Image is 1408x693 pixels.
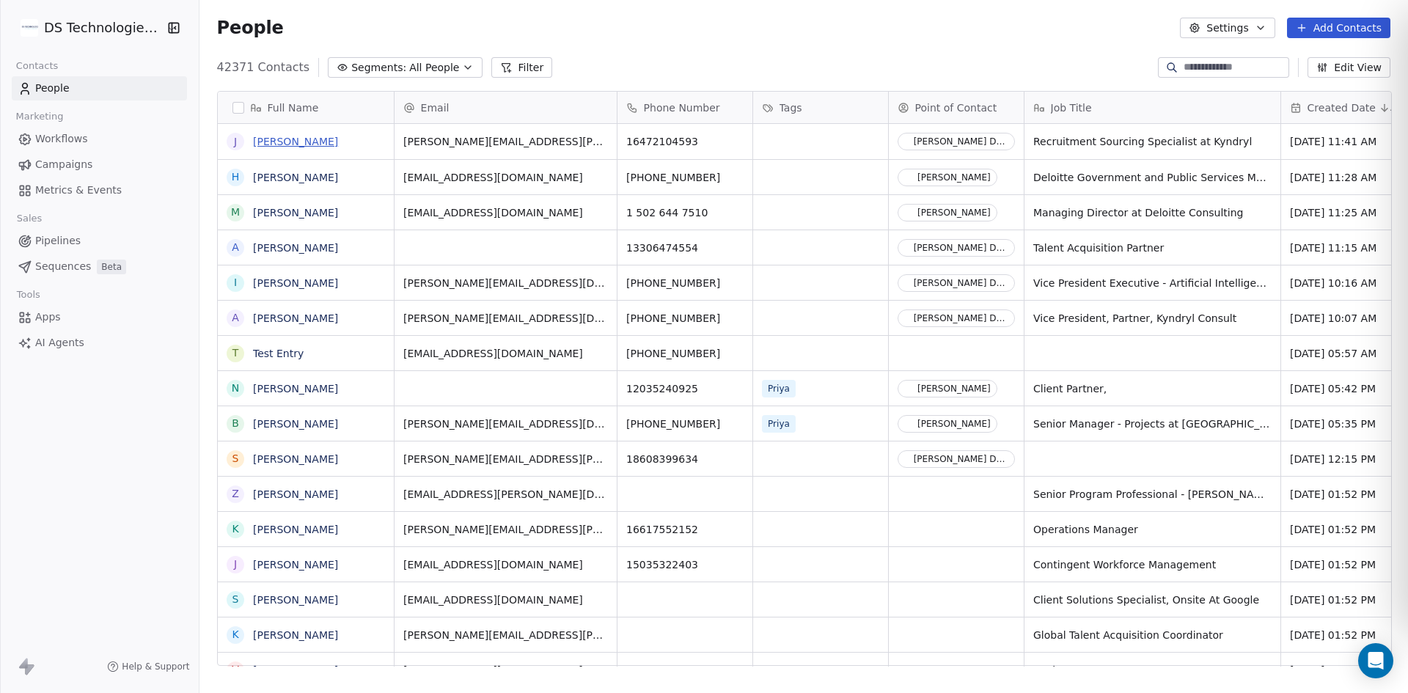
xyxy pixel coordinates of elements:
span: [EMAIL_ADDRESS][PERSON_NAME][DOMAIN_NAME] [403,487,608,502]
button: Edit View [1308,57,1390,78]
div: Open Intercom Messenger [1358,643,1393,678]
span: [DATE] 11:25 AM [1290,205,1407,220]
span: [DATE] 05:42 PM [1290,381,1407,396]
a: [PERSON_NAME] [253,207,338,219]
span: Priya [762,415,796,433]
div: Phone Number [617,92,752,123]
button: Filter [491,57,552,78]
span: DS Technologies Inc [44,18,163,37]
span: Recruitment Sourcing Specialist at Kyndryl [1033,134,1272,149]
span: AI Agents [35,335,84,351]
a: People [12,76,187,100]
a: [PERSON_NAME] [253,383,338,395]
span: Job Title [1051,100,1092,115]
div: [PERSON_NAME] [917,208,991,218]
span: [EMAIL_ADDRESS][DOMAIN_NAME] [403,346,608,361]
div: T [232,345,238,361]
span: 13306474554 [626,241,744,255]
div: H [231,169,239,185]
a: Apps [12,305,187,329]
span: [DATE] 12:15 PM [1290,452,1407,466]
a: [PERSON_NAME] [253,277,338,289]
span: Metrics & Events [35,183,122,198]
span: 12035240925 [626,381,744,396]
a: [PERSON_NAME] [253,242,338,254]
span: [EMAIL_ADDRESS][DOMAIN_NAME] [403,593,608,607]
span: Senior Human Resource Manager [1033,663,1272,678]
span: [PHONE_NUMBER] [626,311,744,326]
a: Help & Support [107,661,189,672]
span: Campaigns [35,157,92,172]
div: [PERSON_NAME] Darbasthu [913,278,1008,288]
div: A [232,240,239,255]
a: [PERSON_NAME] [253,172,338,183]
a: SequencesBeta [12,254,187,279]
span: Sales [10,208,48,230]
span: Client Solutions Specialist, Onsite At Google [1033,593,1272,607]
div: B [232,416,239,431]
div: Point of Contact [889,92,1024,123]
a: Test Entry [253,348,304,359]
span: Vice President, Partner, Kyndryl Consult [1033,311,1272,326]
span: [DATE] 10:16 AM [1290,276,1407,290]
span: Sequences [35,259,91,274]
a: [PERSON_NAME] [253,664,338,676]
a: AI Agents [12,331,187,355]
div: S [232,451,238,466]
span: Apps [35,309,61,325]
span: Phone Number [644,100,720,115]
span: [DATE] 01:52 PM [1290,487,1407,502]
span: [DATE] 01:52 PM [1290,557,1407,572]
div: V [232,662,239,678]
span: [PERSON_NAME][EMAIL_ADDRESS][PERSON_NAME][DOMAIN_NAME] [403,522,608,537]
span: [DATE] 01:52 PM [1290,593,1407,607]
div: [PERSON_NAME] Darbasthu [913,313,1008,323]
span: Segments: [351,60,406,76]
span: Operations Manager [1033,522,1272,537]
div: Email [395,92,617,123]
span: [PERSON_NAME][EMAIL_ADDRESS][PERSON_NAME][DOMAIN_NAME] [403,134,608,149]
span: Client Partner, [1033,381,1272,396]
span: Contingent Workforce Management [1033,557,1272,572]
a: [PERSON_NAME] [253,559,338,571]
a: [PERSON_NAME] [253,136,338,147]
div: K [232,521,238,537]
span: [DATE] 01:52 PM [1290,663,1407,678]
div: J [233,557,236,572]
span: Tags [780,100,802,115]
a: Campaigns [12,153,187,177]
span: [EMAIL_ADDRESS][DOMAIN_NAME] [403,170,608,185]
span: [PERSON_NAME][EMAIL_ADDRESS][DOMAIN_NAME] [403,417,608,431]
span: [DATE] 01:52 PM [1290,628,1407,642]
span: Point of Contact [915,100,997,115]
span: Deloitte Government and Public Services Managing Director [1033,170,1272,185]
a: [PERSON_NAME] [253,312,338,324]
div: Z [232,486,239,502]
span: Senior Program Professional - [PERSON_NAME] [1033,487,1272,502]
span: People [217,17,284,39]
div: S [232,592,238,607]
span: [EMAIL_ADDRESS][DOMAIN_NAME] [403,205,608,220]
span: 18608399634 [626,452,744,466]
a: [PERSON_NAME] [253,453,338,465]
div: M [231,205,240,220]
span: Pipelines [35,233,81,249]
div: [PERSON_NAME] [917,384,991,394]
div: Full Name [218,92,394,123]
span: Contacts [10,55,65,77]
span: 16617552152 [626,522,744,537]
span: Global Talent Acquisition Coordinator [1033,628,1272,642]
div: [PERSON_NAME] Darbasthu [913,243,1008,253]
a: [PERSON_NAME] [253,594,338,606]
div: [PERSON_NAME] [917,172,991,183]
img: DS%20Updated%20Logo.jpg [21,19,38,37]
span: 16472104593 [626,134,744,149]
span: [PERSON_NAME][EMAIL_ADDRESS][DOMAIN_NAME] [403,276,608,290]
span: Vice President Executive - Artificial Intelligence, Technology, Digital & Infra Services [1033,276,1272,290]
a: Pipelines [12,229,187,253]
span: [DATE] 11:41 AM [1290,134,1407,149]
span: Priya [762,380,796,397]
span: [PHONE_NUMBER] [626,276,744,290]
div: I [233,275,236,290]
span: Talent Acquisition Partner [1033,241,1272,255]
